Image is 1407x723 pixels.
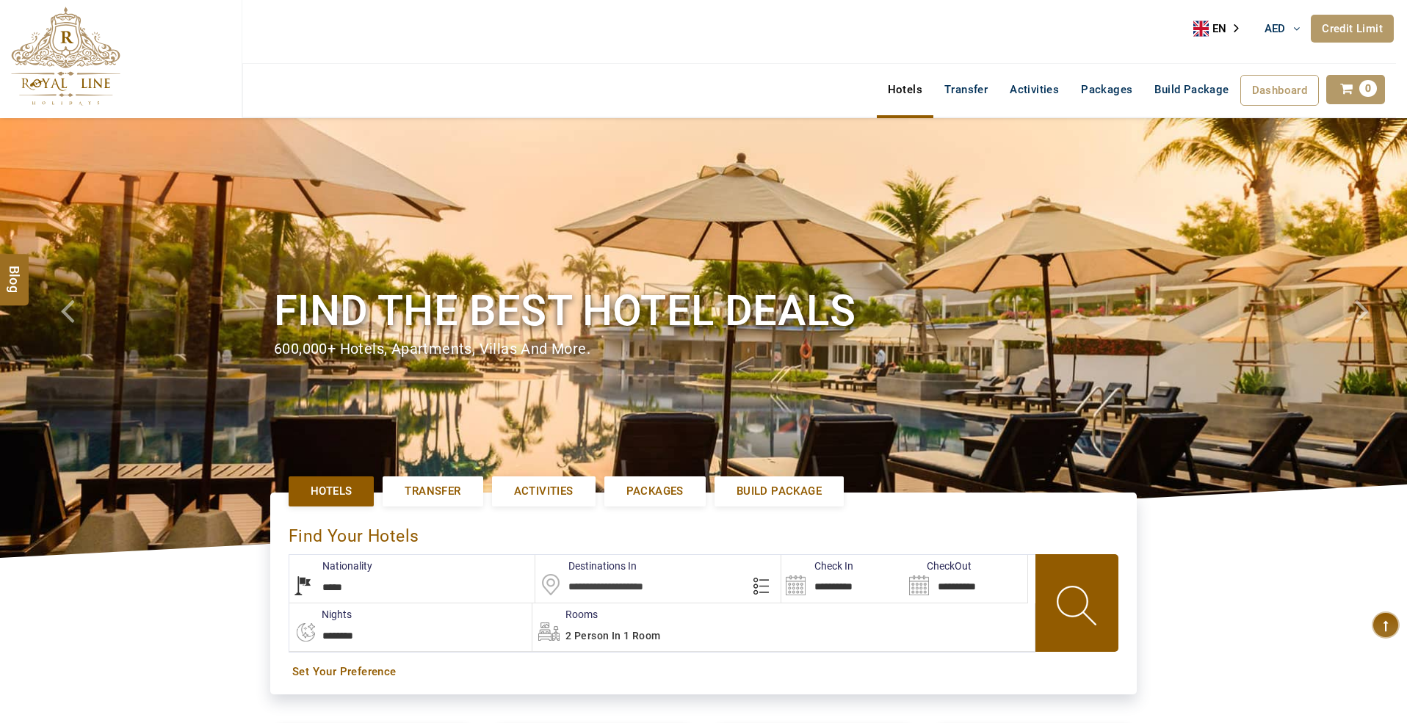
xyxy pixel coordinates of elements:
a: Hotels [877,75,933,104]
span: 2 Person in 1 Room [565,630,660,642]
span: Hotels [311,484,352,499]
a: Build Package [715,476,844,506]
label: Rooms [532,607,598,622]
div: Find Your Hotels [289,511,1118,554]
a: Credit Limit [1311,15,1394,43]
span: Dashboard [1252,84,1308,97]
img: The Royal Line Holidays [11,7,120,106]
span: 0 [1359,80,1377,97]
a: Build Package [1143,75,1240,104]
span: Activities [514,484,574,499]
a: Activities [999,75,1070,104]
a: Activities [492,476,596,506]
span: Transfer [405,484,460,499]
label: Destinations In [535,559,637,573]
span: Build Package [737,484,822,499]
span: Packages [626,484,684,499]
label: CheckOut [905,559,972,573]
span: Blog [5,266,24,278]
a: Packages [1070,75,1143,104]
span: AED [1265,22,1286,35]
a: 0 [1326,75,1385,104]
a: Packages [604,476,706,506]
div: 600,000+ hotels, apartments, villas and more. [274,338,1133,360]
h1: Find the best hotel deals [274,283,1133,338]
a: Transfer [933,75,999,104]
input: Search [781,555,904,603]
aside: Language selected: English [1193,18,1249,40]
label: Check In [781,559,853,573]
a: Hotels [289,476,374,506]
a: Transfer [383,476,482,506]
label: nights [289,607,352,622]
label: Nationality [289,559,372,573]
input: Search [905,555,1027,603]
a: Set Your Preference [292,664,1115,680]
div: Language [1193,18,1249,40]
a: EN [1193,18,1249,40]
